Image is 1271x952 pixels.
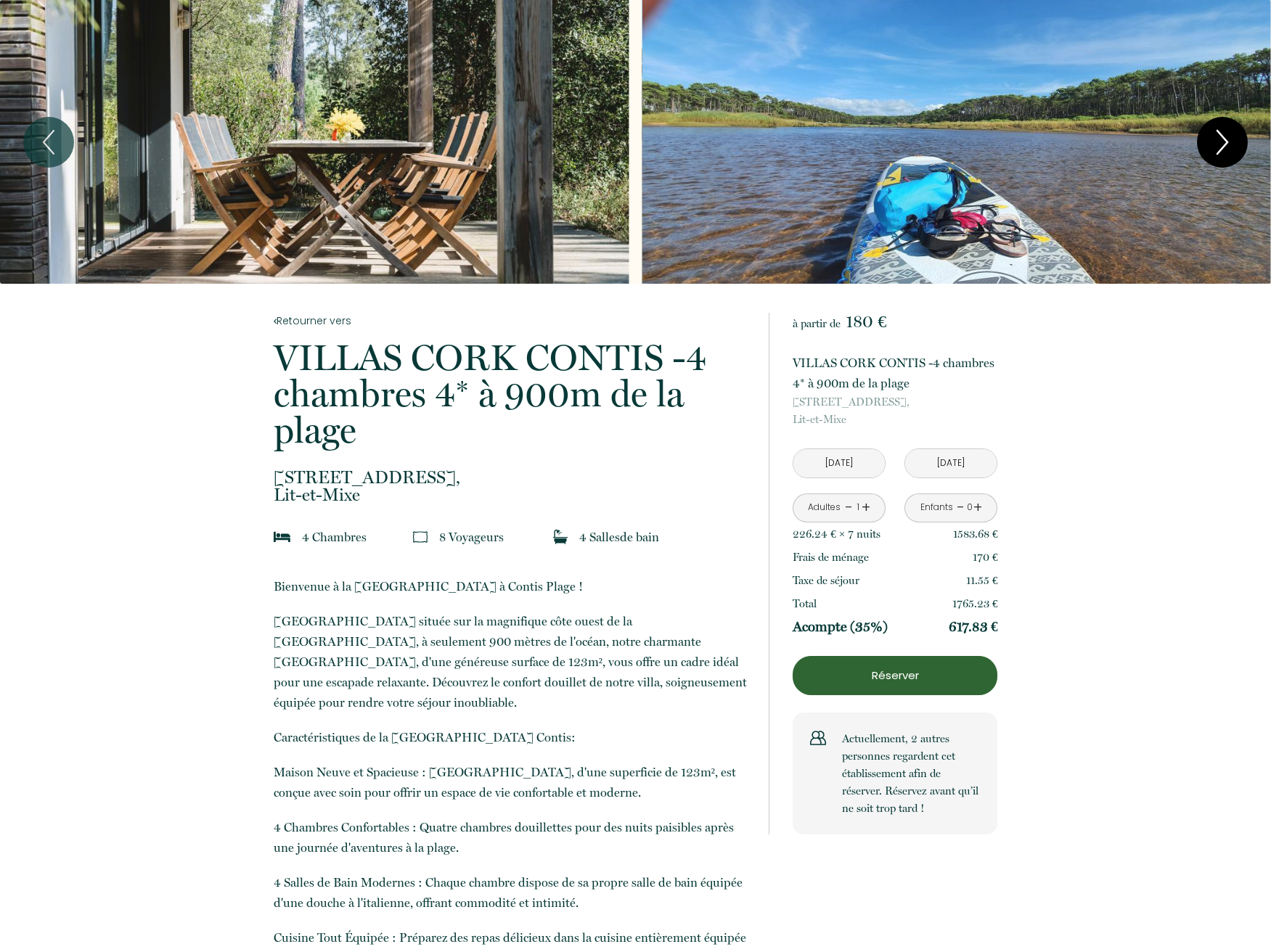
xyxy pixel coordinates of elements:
[793,618,888,636] p: Acompte (35%)
[274,469,750,486] span: [STREET_ADDRESS],
[274,727,750,747] p: Caractéristiques de la [GEOGRAPHIC_DATA] Contis:
[579,527,659,547] p: 4 Salle de bain
[1197,117,1248,168] button: Next
[793,572,859,589] p: Taxe de séjour
[793,393,997,428] p: Lit-et-Mixe
[274,469,750,504] p: Lit-et-Mixe
[846,311,886,332] span: 180 €
[274,817,750,858] p: 4 Chambres Confortables : Quatre chambres douillettes pour des nuits paisibles après une journée ...
[793,449,885,477] input: Arrivée
[952,595,998,612] p: 1765.23 €
[793,595,817,612] p: Total
[274,762,750,803] p: Maison Neuve et Spacieuse : [GEOGRAPHIC_DATA], d'une superficie de 123m², est conçue avec soin po...
[274,576,750,596] p: Bienvenue à la [GEOGRAPHIC_DATA] à Contis Plage !
[905,449,997,477] input: Départ
[862,496,870,519] a: +
[615,530,620,544] span: s
[274,872,750,913] p: 4 Salles de Bain Modernes : Chaque chambre dispose de sa propre salle de bain équipée d'une douch...
[949,618,998,636] p: 617.83 €
[413,530,428,544] img: guests
[973,496,982,519] a: +
[966,572,998,589] p: 11.55 €
[808,501,841,514] div: Adultes
[499,530,504,544] span: s
[793,656,997,695] button: Réserver
[23,117,74,168] button: Previous
[274,611,750,713] p: [GEOGRAPHIC_DATA] située sur la magnifique côte ouest de la [GEOGRAPHIC_DATA], à seulement 900 mè...
[845,496,853,519] a: -
[957,496,965,519] a: -
[973,549,998,566] p: 170 €
[810,730,826,746] img: users
[842,730,980,817] p: Actuellement, 2 autres personnes regardent cet établissement afin de réserver. Réservez avant qu’...
[966,501,973,514] div: 0
[793,353,997,393] p: VILLAS CORK CONTIS -4 chambres 4* à 900m de la plage
[793,317,841,330] span: à partir de
[361,530,367,544] span: s
[274,313,750,329] a: Retourner vers
[953,525,998,543] p: 1583.68 €
[302,527,367,547] p: 4 Chambre
[854,501,862,514] div: 1
[793,393,997,411] span: [STREET_ADDRESS],
[876,528,880,541] span: s
[274,340,750,448] p: VILLAS CORK CONTIS -4 chambres 4* à 900m de la plage
[793,525,880,543] p: 226.24 € × 7 nuit
[798,667,992,684] p: Réserver
[439,527,504,547] p: 8 Voyageur
[793,549,869,566] p: Frais de ménage
[920,501,953,514] div: Enfants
